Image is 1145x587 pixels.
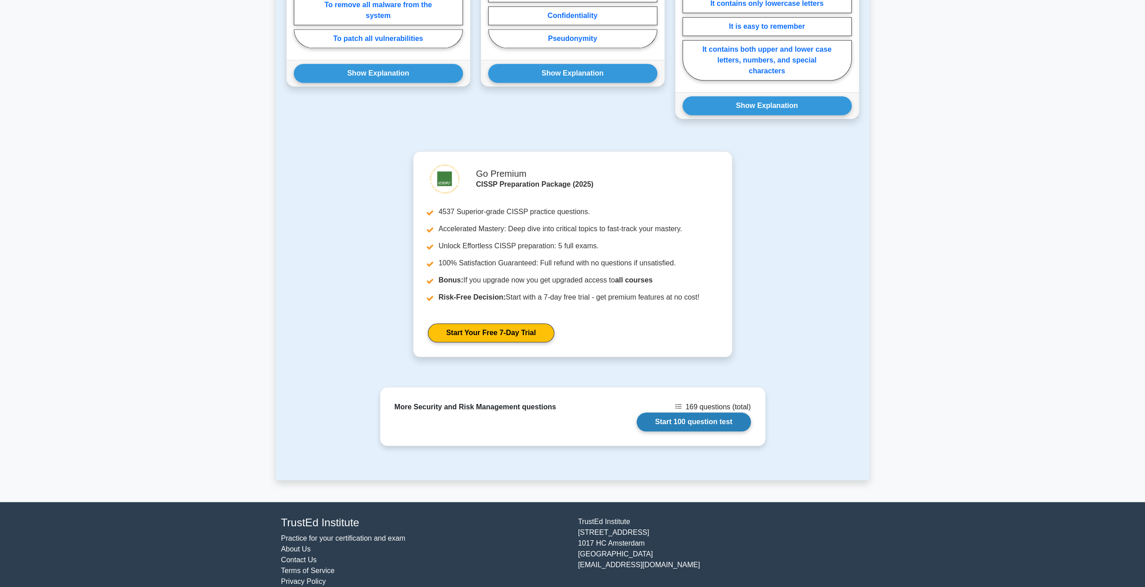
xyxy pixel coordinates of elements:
[281,545,311,553] a: About Us
[488,6,657,25] label: Confidentiality
[294,64,463,83] button: Show Explanation
[573,516,870,587] div: TrustEd Institute [STREET_ADDRESS] 1017 HC Amsterdam [GEOGRAPHIC_DATA] [EMAIL_ADDRESS][DOMAIN_NAME]
[281,556,317,564] a: Contact Us
[488,64,657,83] button: Show Explanation
[683,17,852,36] label: It is easy to remember
[281,516,567,529] h4: TrustEd Institute
[281,567,335,574] a: Terms of Service
[637,412,751,431] a: Start 100 question test
[488,29,657,48] label: Pseudonymity
[294,29,463,48] label: To patch all vulnerabilities
[683,40,852,81] label: It contains both upper and lower case letters, numbers, and special characters
[683,96,852,115] button: Show Explanation
[281,534,406,542] a: Practice for your certification and exam
[428,323,554,342] a: Start Your Free 7-Day Trial
[281,578,326,585] a: Privacy Policy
